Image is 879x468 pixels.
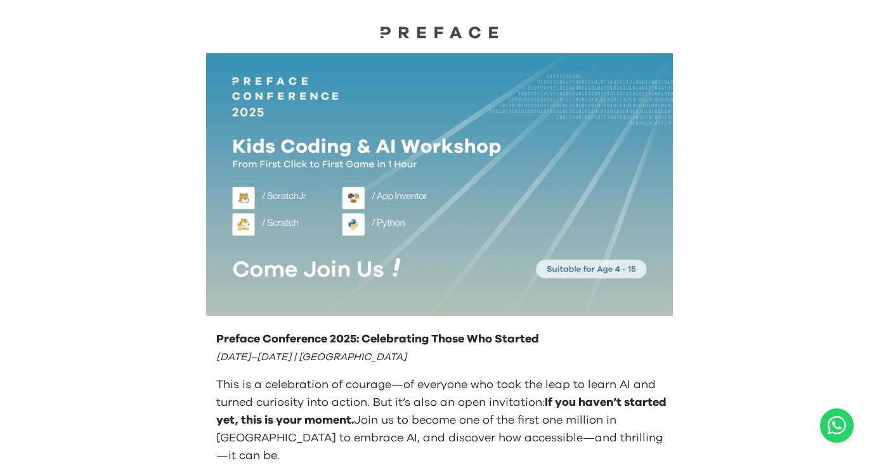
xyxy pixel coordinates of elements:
[376,25,503,43] a: Preface Logo
[206,53,673,316] img: Kids learning to code
[216,376,668,465] p: This is a celebration of courage—of everyone who took the leap to learn AI and turned curiosity i...
[216,348,668,366] p: [DATE]–[DATE] | [GEOGRAPHIC_DATA]
[216,330,668,348] p: Preface Conference 2025: Celebrating Those Who Started
[376,25,503,39] img: Preface Logo
[820,408,854,443] button: Open WhatsApp chat
[216,397,667,426] span: If you haven’t started yet, this is your moment.
[820,408,854,443] a: Chat with us on WhatsApp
